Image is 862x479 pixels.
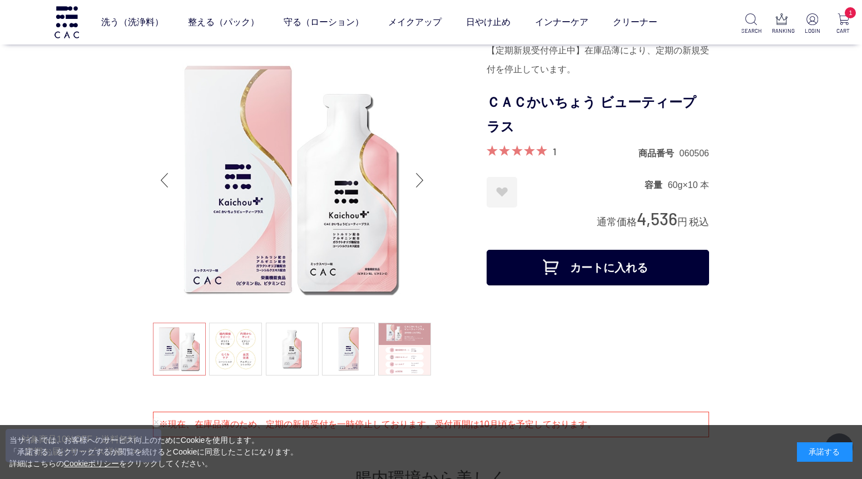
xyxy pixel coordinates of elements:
div: ※現在、在庫品薄のため、定期の新規受付を一時停止しております。受付再開は10月頃を予定しております。 [153,412,709,437]
div: Previous slide [153,158,175,203]
a: インナーケア [535,7,588,38]
p: RANKING [772,27,791,35]
h1: ＣＡＣかいちょう ビューティープラス [487,90,709,140]
span: 1 [845,7,856,18]
a: 守る（ローション） [284,7,364,38]
dd: 60g×10 本 [668,179,709,191]
img: ＣＡＣかいちょう ビューティープラス [153,41,431,319]
span: 税込 [689,216,709,228]
button: カートに入れる [487,250,709,285]
p: LOGIN [802,27,822,35]
dd: 060506 [680,147,709,159]
div: Next slide [409,158,431,203]
a: クリーナー [613,7,657,38]
a: メイクアップ [388,7,442,38]
a: 1 [553,145,556,157]
a: 洗う（洗浄料） [101,7,164,38]
div: 承諾する [797,442,853,462]
p: SEARCH [741,27,761,35]
span: 通常価格 [597,216,637,228]
a: 日やけ止め [466,7,511,38]
a: RANKING [772,13,791,35]
dt: 容量 [645,179,668,191]
dt: 商品番号 [638,147,680,159]
p: CART [834,27,853,35]
a: SEARCH [741,13,761,35]
a: お気に入りに登録する [487,177,517,208]
span: 円 [677,216,687,228]
img: logo [53,6,81,38]
a: 整える（パック） [188,7,259,38]
span: 4,536 [637,208,677,229]
a: LOGIN [802,13,822,35]
a: 1 CART [834,13,853,35]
